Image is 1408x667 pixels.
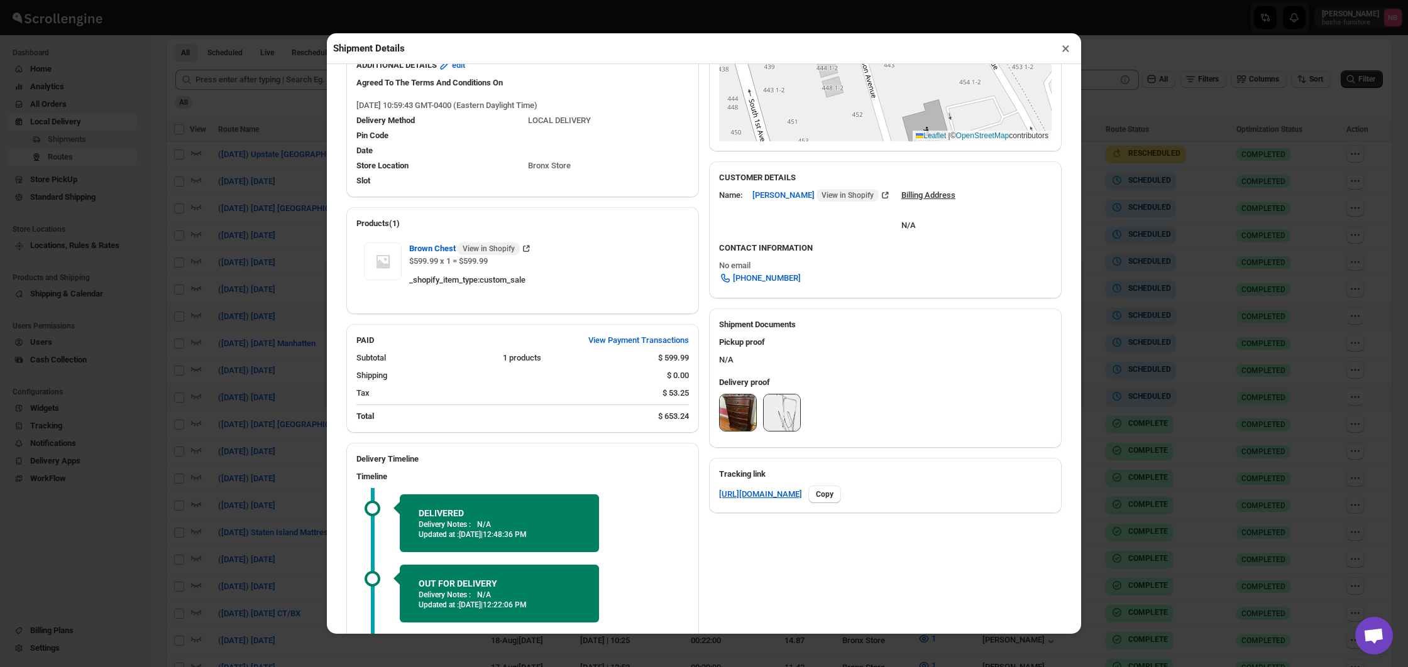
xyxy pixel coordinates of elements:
h2: Products(1) [356,217,689,230]
p: Delivery Notes : [419,519,471,529]
div: $ 53.25 [663,387,689,399]
div: Tax [356,387,652,399]
h3: CUSTOMER DETAILS [719,171,1052,184]
div: Name: [719,189,742,202]
a: Open chat [1355,617,1393,654]
div: © contributors [913,131,1052,141]
span: [DATE] 10:59:43 GMT-0400 (Eastern Daylight Time) [356,100,537,110]
a: [PERSON_NAME] View in Shopify [752,190,891,200]
button: edit [431,55,473,75]
h2: DELIVERED [419,507,580,519]
div: N/A [709,331,1062,371]
span: [PERSON_NAME] [752,189,879,202]
img: 1AhfZHS5JmR707FDjkt4FrG.jpg [720,394,756,431]
button: View Payment Transactions [581,330,696,350]
p: Delivery Notes : [419,590,471,600]
p: Updated at : [419,529,580,540]
h2: Delivery Timeline [356,453,689,465]
a: [PHONE_NUMBER] [712,268,808,288]
button: Copy [808,485,841,503]
span: Delivery Method [356,116,415,125]
span: [DATE] | 12:48:36 PM [459,530,527,539]
h3: Delivery proof [719,376,1052,389]
span: Date [356,146,373,155]
div: $ 599.99 [658,352,689,364]
span: edit [452,59,465,72]
u: Billing Address [901,190,955,200]
div: Subtotal [356,352,493,364]
h3: CONTACT INFORMATION [719,242,1052,254]
span: No email [719,261,751,270]
a: Brown Chest View in Shopify [409,244,532,253]
h3: Pickup proof [719,336,1052,349]
h2: Shipment Documents [719,318,1052,331]
span: $599.99 x 1 = $599.99 [409,256,488,266]
p: N/A [477,590,491,600]
span: Store Location [356,161,409,170]
span: Agreed To The Terms And Conditions On [356,78,503,87]
div: N/A [901,207,955,232]
img: Item [364,242,402,280]
p: N/A [477,519,491,529]
h3: Tracking link [719,468,1052,480]
span: | [949,131,950,140]
span: Copy [816,489,833,499]
span: Brown Chest [409,242,520,255]
img: vOvK38a_2CN4jzL67q0YI9H.png [764,394,800,431]
h2: OUT FOR DELIVERY [419,577,580,590]
b: Total [356,411,374,421]
div: Shipping [356,369,657,382]
b: ADDITIONAL DETAILS [356,59,437,72]
div: _shopify_item_type : custom_sale [409,274,681,286]
span: View in Shopify [463,244,515,254]
span: [PHONE_NUMBER] [733,272,801,285]
h3: Timeline [356,470,689,483]
h2: PAID [356,334,374,347]
h2: Shipment Details [333,42,405,55]
div: 1 products [503,352,648,364]
span: [DATE] | 12:22:06 PM [459,600,527,609]
a: OpenStreetMap [956,131,1009,140]
span: View Payment Transactions [588,334,689,347]
span: View in Shopify [822,190,874,200]
a: Leaflet [916,131,946,140]
span: Slot [356,176,370,185]
span: Bronx Store [528,161,571,170]
span: Pin Code [356,131,388,140]
div: $ 653.24 [658,410,689,423]
div: $ 0.00 [667,369,689,382]
a: [URL][DOMAIN_NAME] [719,488,802,501]
span: LOCAL DELIVERY [528,116,591,125]
p: Updated at : [419,600,580,610]
button: × [1057,40,1075,57]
